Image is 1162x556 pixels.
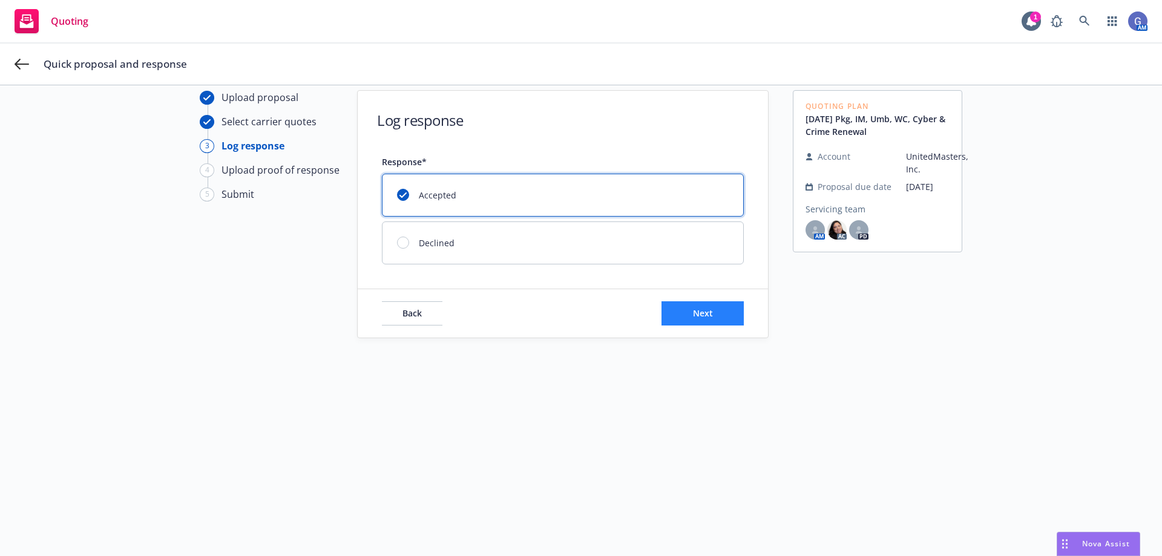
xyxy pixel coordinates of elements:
div: 4 [200,163,214,177]
span: photoAC [827,220,847,240]
div: 3 [200,139,214,153]
div: 1 [1030,11,1041,22]
span: Quoting [51,16,88,26]
div: Log response [222,139,284,153]
span: Servicing team [806,203,968,215]
span: AM [806,220,825,240]
div: Upload proof of response [222,163,340,177]
span: [DATE] [906,180,968,193]
div: Drag to move [1057,532,1072,555]
button: Back [382,301,442,325]
span: Next [693,307,713,319]
button: Next [661,301,744,325]
span: Declined [419,237,455,249]
span: Account [818,150,850,163]
div: Select carrier quotes [222,114,317,129]
a: Search [1072,9,1097,33]
img: photo [827,220,847,240]
span: PD [849,220,868,240]
a: [DATE] Pkg, IM, Umb, WC, Cyber & Crime Renewal [806,113,968,138]
span: Nova Assist [1082,538,1130,549]
a: Switch app [1100,9,1124,33]
span: UnitedMasters, Inc. [906,150,968,175]
div: Upload proposal [222,90,298,105]
span: Back [402,307,422,319]
span: Proposal due date [818,180,891,193]
button: Nova Assist [1057,532,1140,556]
div: 5 [200,188,214,201]
h1: Log response [377,110,463,130]
a: Quoting [10,4,93,38]
span: Quoting Plan [806,103,968,110]
img: photo [1128,11,1147,31]
span: Accepted [419,189,456,201]
div: Submit [222,187,254,201]
a: Report a Bug [1045,9,1069,33]
span: Response* [382,156,427,168]
span: Quick proposal and response [44,57,187,71]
